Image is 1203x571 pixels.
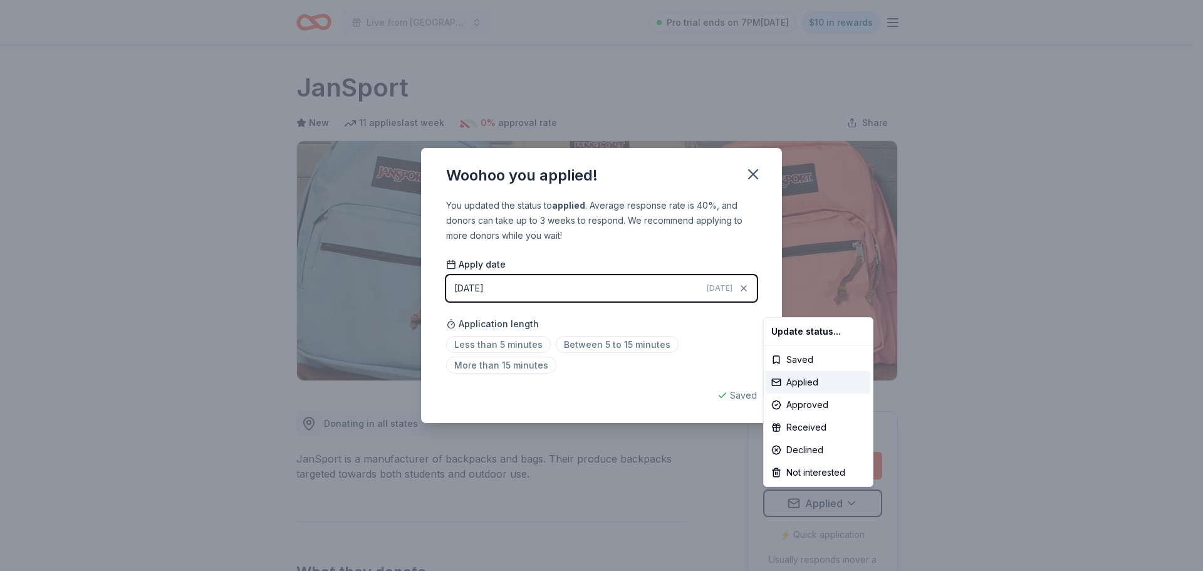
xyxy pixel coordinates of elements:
[766,461,870,484] div: Not interested
[766,320,870,343] div: Update status...
[766,348,870,371] div: Saved
[766,371,870,394] div: Applied
[367,15,467,30] span: Live from [GEOGRAPHIC_DATA]: Valor 4 Veterans Benefiting Folds of Honor
[766,416,870,439] div: Received
[766,439,870,461] div: Declined
[766,394,870,416] div: Approved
